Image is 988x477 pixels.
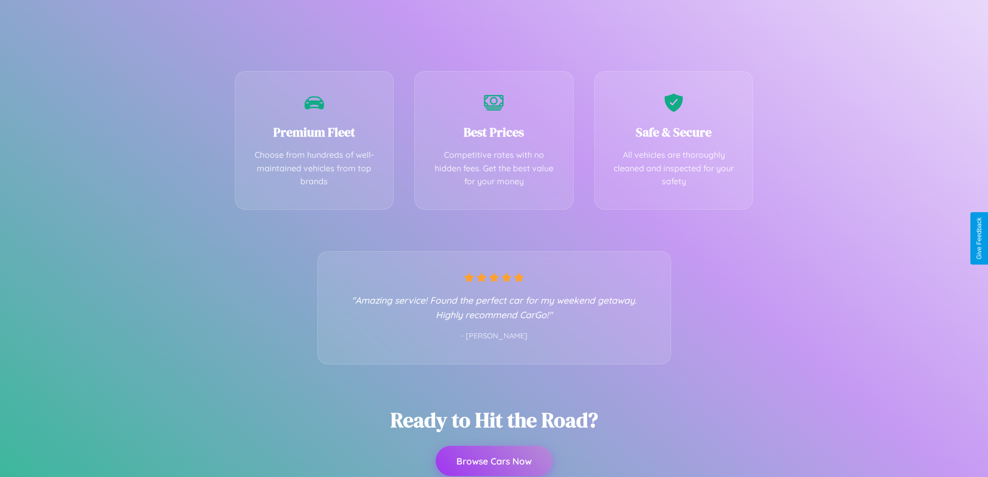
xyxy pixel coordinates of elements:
p: Competitive rates with no hidden fees. Get the best value for your money [430,148,558,188]
div: Give Feedback [976,217,983,260]
button: Browse Cars Now [436,446,552,476]
p: All vehicles are thoroughly cleaned and inspected for your safety [610,148,737,188]
p: - [PERSON_NAME] [339,330,650,343]
h2: Ready to Hit the Road? [391,406,598,434]
h3: Safe & Secure [610,124,737,141]
p: "Amazing service! Found the perfect car for my weekend getaway. Highly recommend CarGo!" [339,293,650,322]
p: Choose from hundreds of well-maintained vehicles from top brands [251,148,378,188]
h3: Best Prices [430,124,558,141]
h3: Premium Fleet [251,124,378,141]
